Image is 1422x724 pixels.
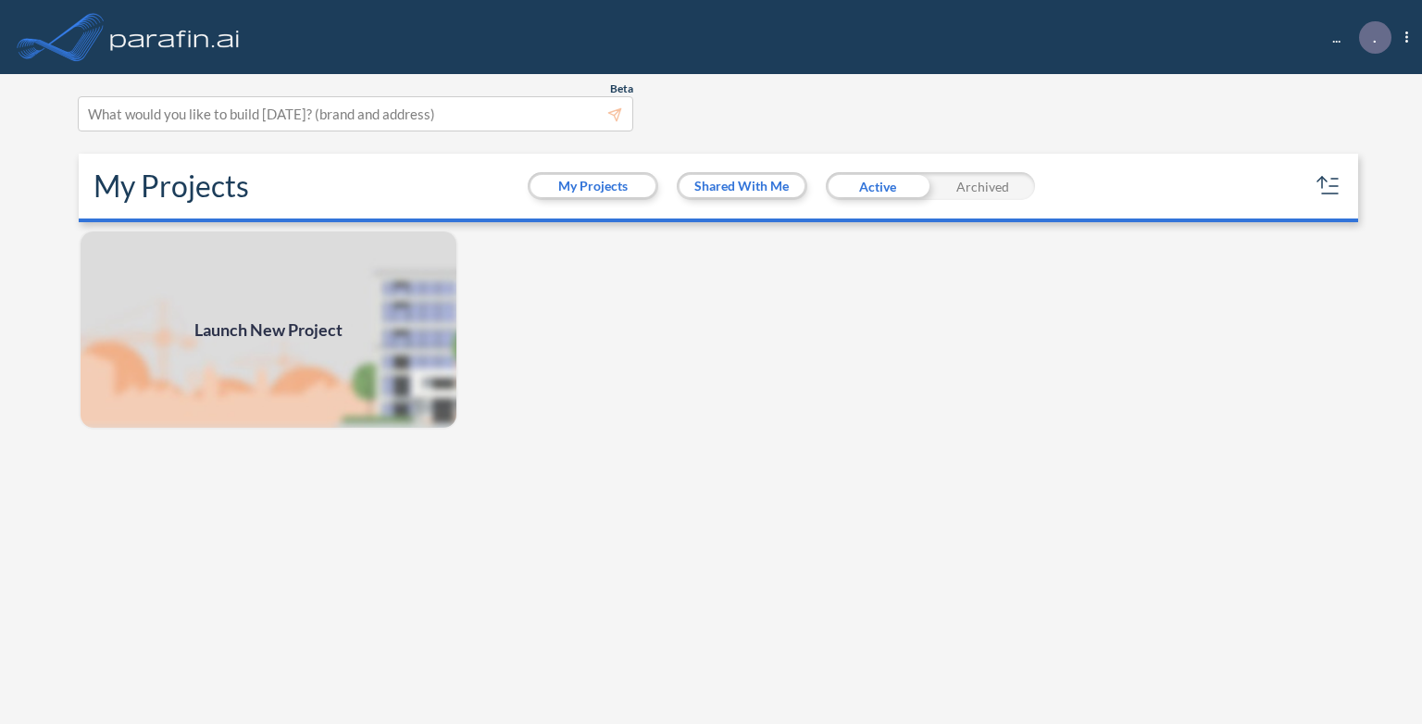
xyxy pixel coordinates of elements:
p: . [1373,29,1377,45]
div: Active [826,172,930,200]
img: add [79,230,458,430]
h2: My Projects [94,169,249,204]
button: My Projects [530,175,655,197]
img: logo [106,19,243,56]
a: Launch New Project [79,230,458,430]
button: Shared With Me [680,175,805,197]
div: Archived [930,172,1035,200]
span: Launch New Project [194,318,343,343]
div: ... [1304,21,1408,54]
button: sort [1314,171,1343,201]
span: Beta [610,81,633,96]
